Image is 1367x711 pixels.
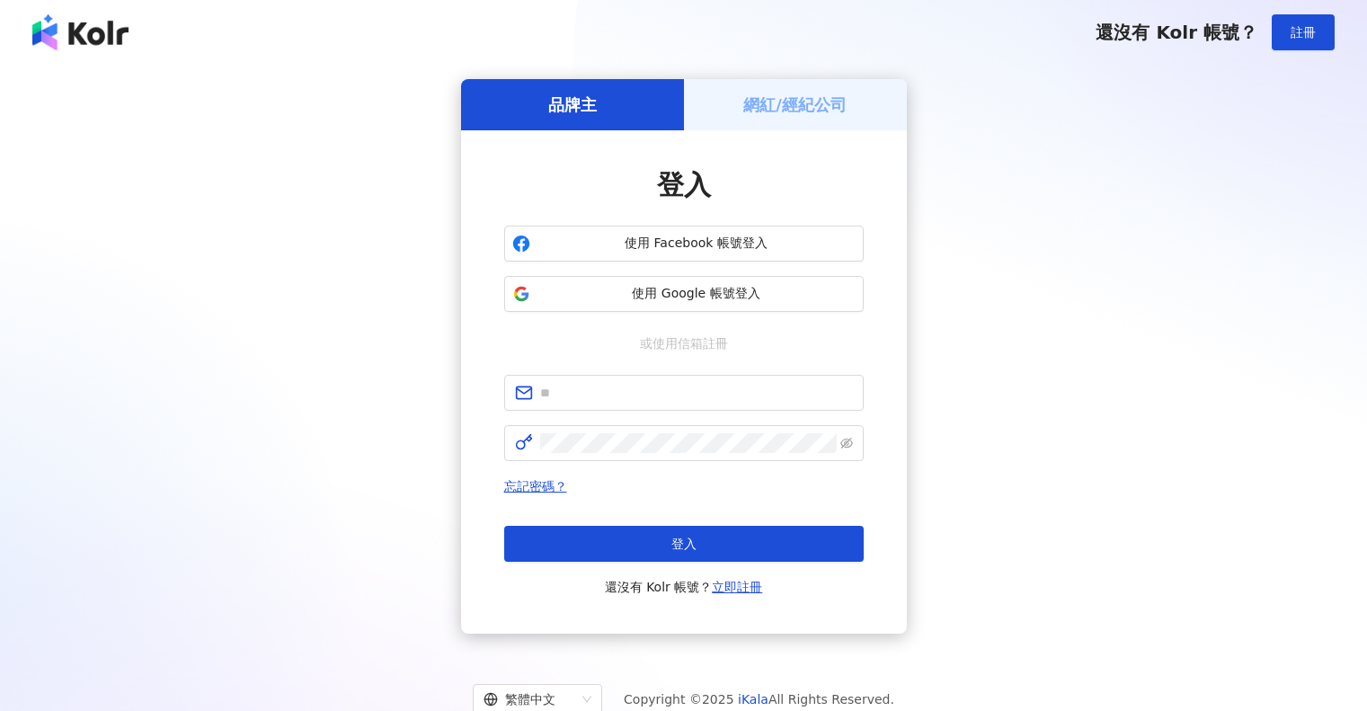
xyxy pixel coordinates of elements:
button: 使用 Facebook 帳號登入 [504,226,864,262]
h5: 品牌主 [548,93,597,116]
button: 使用 Google 帳號登入 [504,276,864,312]
a: 立即註冊 [712,580,762,594]
button: 註冊 [1272,14,1335,50]
a: iKala [738,692,768,707]
h5: 網紅/經紀公司 [743,93,847,116]
a: 忘記密碼？ [504,479,567,493]
span: 註冊 [1291,25,1316,40]
img: logo [32,14,129,50]
span: 使用 Facebook 帳號登入 [537,235,856,253]
span: 登入 [657,169,711,200]
span: 使用 Google 帳號登入 [537,285,856,303]
span: 登入 [671,537,697,551]
span: eye-invisible [840,437,853,449]
span: Copyright © 2025 All Rights Reserved. [624,689,894,710]
span: 或使用信箱註冊 [627,333,741,353]
span: 還沒有 Kolr 帳號？ [1096,22,1257,43]
button: 登入 [504,526,864,562]
span: 還沒有 Kolr 帳號？ [605,576,763,598]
